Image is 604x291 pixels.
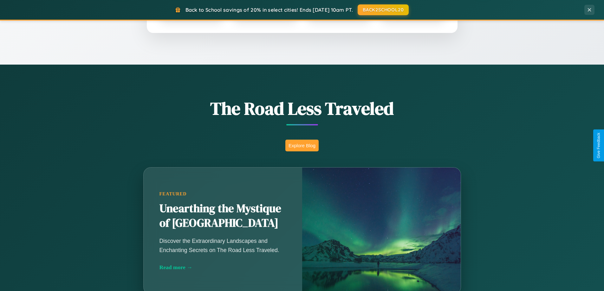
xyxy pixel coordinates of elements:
[185,7,353,13] span: Back to School savings of 20% in select cities! Ends [DATE] 10am PT.
[358,4,409,15] button: BACK2SCHOOL20
[285,140,319,151] button: Explore Blog
[159,237,286,254] p: Discover the Extraordinary Landscapes and Enchanting Secrets on The Road Less Traveled.
[159,264,286,271] div: Read more →
[596,133,601,158] div: Give Feedback
[159,191,286,197] div: Featured
[112,96,492,121] h1: The Road Less Traveled
[159,201,286,231] h2: Unearthing the Mystique of [GEOGRAPHIC_DATA]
